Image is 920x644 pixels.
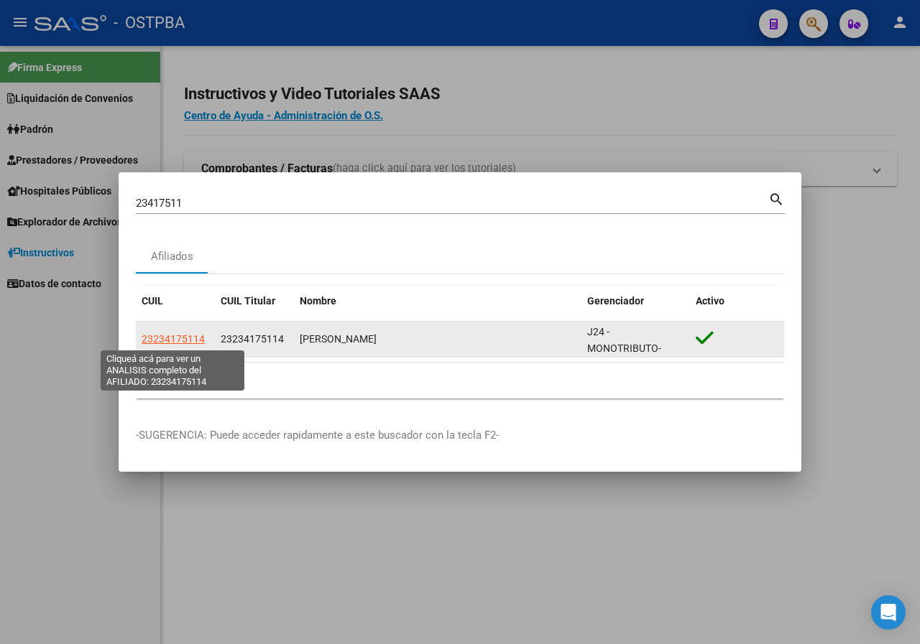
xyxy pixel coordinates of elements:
[300,295,336,307] span: Nombre
[581,286,690,317] datatable-header-cell: Gerenciador
[151,248,193,265] div: Afiliados
[696,295,724,307] span: Activo
[136,286,215,317] datatable-header-cell: CUIL
[142,333,205,345] span: 23234175114
[221,333,284,345] span: 23234175114
[294,286,581,317] datatable-header-cell: Nombre
[136,363,784,398] div: 1 total
[587,326,671,386] span: J24 - MONOTRIBUTO-IGUALDAD SALUD-PRENSA
[871,595,906,630] div: Open Intercom Messenger
[215,286,294,317] datatable-header-cell: CUIL Titular
[768,190,785,207] mat-icon: search
[136,427,784,444] p: -SUGERENCIA: Puede acceder rapidamente a este buscador con la tecla F2-
[587,295,644,307] span: Gerenciador
[142,295,163,307] span: CUIL
[690,286,784,317] datatable-header-cell: Activo
[300,331,576,347] div: [PERSON_NAME]
[221,295,275,307] span: CUIL Titular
